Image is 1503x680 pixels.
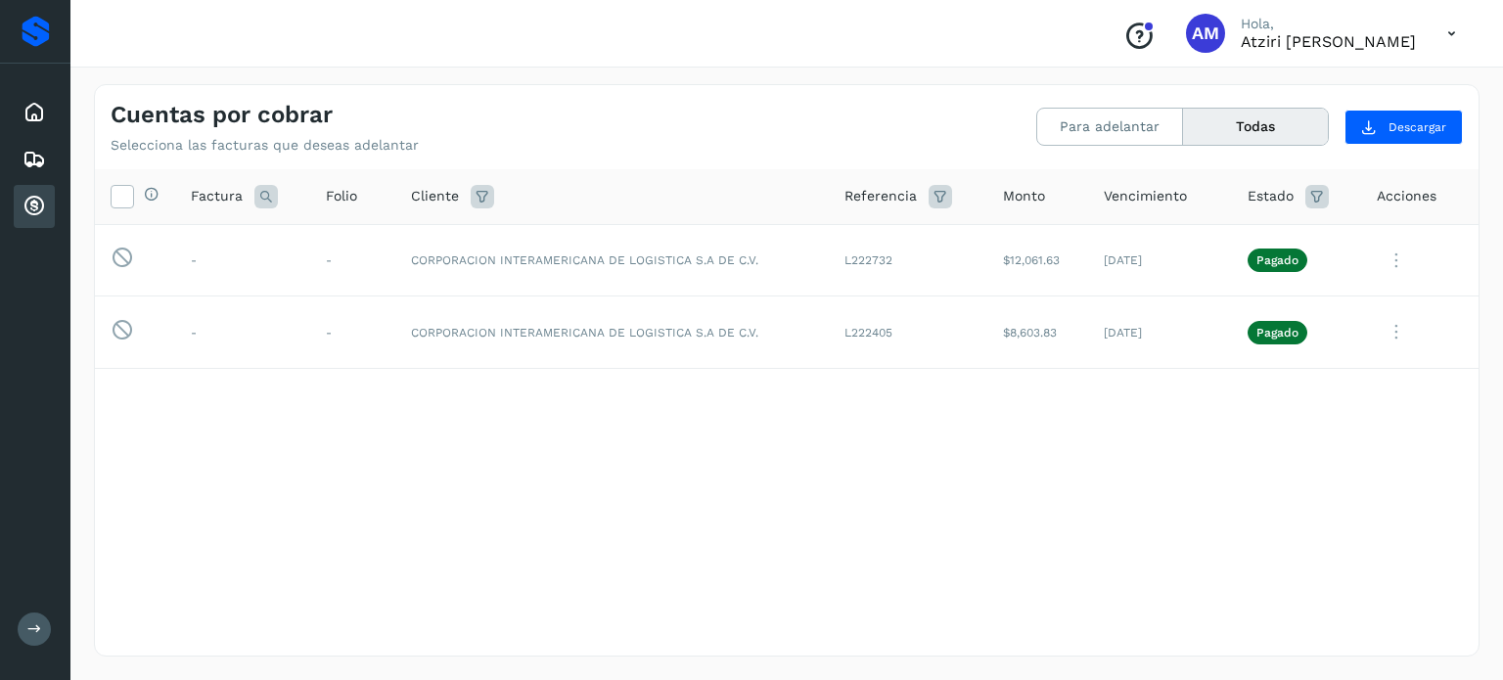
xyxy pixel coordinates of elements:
[395,224,828,296] td: CORPORACION INTERAMERICANA DE LOGISTICA S.A DE C.V.
[310,224,395,296] td: -
[1003,186,1045,206] span: Monto
[191,186,243,206] span: Factura
[1256,253,1298,267] p: Pagado
[1037,109,1183,145] button: Para adelantar
[326,186,357,206] span: Folio
[1241,32,1416,51] p: Atziri Mireya Rodriguez Arreola
[14,185,55,228] div: Cuentas por cobrar
[111,137,419,154] p: Selecciona las facturas que deseas adelantar
[1088,296,1232,369] td: [DATE]
[111,101,333,129] h4: Cuentas por cobrar
[395,296,828,369] td: CORPORACION INTERAMERICANA DE LOGISTICA S.A DE C.V.
[411,186,459,206] span: Cliente
[987,224,1088,296] td: $12,061.63
[175,296,310,369] td: -
[829,296,987,369] td: L222405
[1344,110,1463,145] button: Descargar
[14,91,55,134] div: Inicio
[175,224,310,296] td: -
[1104,186,1187,206] span: Vencimiento
[987,296,1088,369] td: $8,603.83
[310,296,395,369] td: -
[1088,224,1232,296] td: [DATE]
[14,138,55,181] div: Embarques
[1248,186,1294,206] span: Estado
[1256,326,1298,340] p: Pagado
[1389,118,1446,136] span: Descargar
[1241,16,1416,32] p: Hola,
[844,186,917,206] span: Referencia
[1183,109,1328,145] button: Todas
[829,224,987,296] td: L222732
[1377,186,1436,206] span: Acciones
